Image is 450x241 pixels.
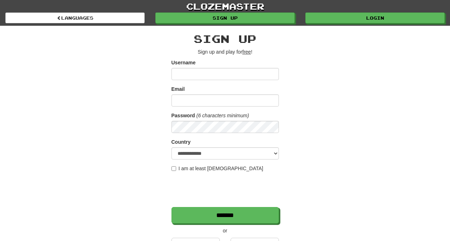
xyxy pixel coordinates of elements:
label: Country [171,138,191,146]
h2: Sign up [171,33,279,45]
a: Languages [5,13,145,23]
label: Username [171,59,196,66]
p: Sign up and play for ! [171,48,279,55]
a: Sign up [155,13,295,23]
input: I am at least [DEMOGRAPHIC_DATA] [171,166,176,171]
em: (6 characters minimum) [197,113,249,118]
a: Login [305,13,445,23]
label: Email [171,85,185,93]
label: I am at least [DEMOGRAPHIC_DATA] [171,165,263,172]
u: free [242,49,251,55]
iframe: reCAPTCHA [171,176,280,203]
label: Password [171,112,195,119]
p: or [171,227,279,234]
